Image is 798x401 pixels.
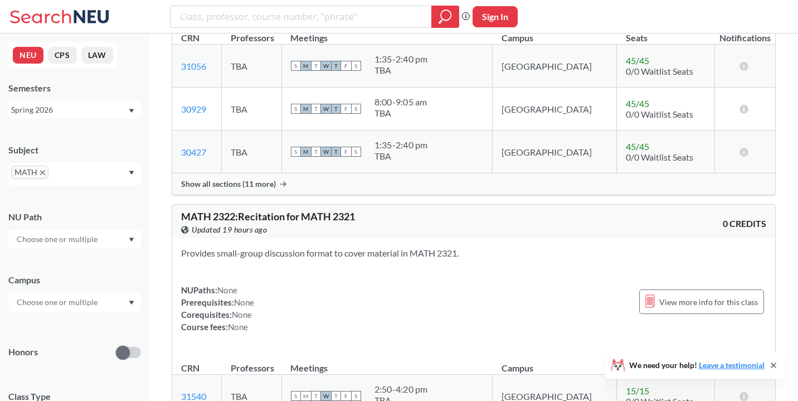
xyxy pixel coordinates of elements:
[626,141,649,152] span: 45 / 45
[626,66,693,76] span: 0/0 Waitlist Seats
[374,65,428,76] div: TBA
[8,230,141,249] div: Dropdown arrow
[301,61,311,71] span: M
[331,147,341,157] span: T
[192,224,267,236] span: Updated 19 hours ago
[321,61,331,71] span: W
[439,9,452,25] svg: magnifying glass
[8,293,141,312] div: Dropdown arrow
[311,61,321,71] span: T
[181,247,766,259] section: Provides small-group discussion format to cover material in MATH 2321.
[374,384,428,395] div: 2:50 - 4:20 pm
[723,218,766,230] span: 0 CREDITS
[341,147,351,157] span: F
[626,385,649,396] span: 15 / 15
[11,296,105,309] input: Choose one or multiple
[11,233,105,246] input: Choose one or multiple
[311,391,321,401] span: T
[493,45,617,88] td: [GEOGRAPHIC_DATA]
[81,47,113,64] button: LAW
[291,391,301,401] span: S
[181,104,206,114] a: 30929
[374,139,428,151] div: 1:35 - 2:40 pm
[8,82,141,94] div: Semesters
[181,179,276,189] span: Show all sections (11 more)
[331,61,341,71] span: T
[626,152,693,162] span: 0/0 Waitlist Seats
[351,147,361,157] span: S
[129,109,134,113] svg: Dropdown arrow
[172,173,775,195] div: Show all sections (11 more)
[232,310,252,320] span: None
[181,210,355,223] span: MATH 2322 : Recitation for MATH 2321
[301,391,311,401] span: M
[301,104,311,114] span: M
[626,109,693,119] span: 0/0 Waitlist Seats
[341,104,351,114] span: F
[234,297,254,307] span: None
[222,88,281,131] td: TBA
[291,147,301,157] span: S
[181,32,199,44] div: CRN
[181,61,206,71] a: 31056
[331,391,341,401] span: T
[8,163,141,186] div: MATHX to remove pillDropdown arrow
[291,104,301,114] span: S
[341,391,351,401] span: F
[321,104,331,114] span: W
[629,361,765,369] span: We need your help!
[222,351,281,375] th: Professors
[626,98,649,109] span: 45 / 45
[473,6,518,27] button: Sign In
[626,55,649,66] span: 45 / 45
[374,108,427,119] div: TBA
[181,284,254,333] div: NUPaths: Prerequisites: Corequisites: Course fees:
[493,88,617,131] td: [GEOGRAPHIC_DATA]
[129,171,134,175] svg: Dropdown arrow
[617,351,715,375] th: Seats
[659,295,758,309] span: View more info for this class
[129,238,134,242] svg: Dropdown arrow
[331,104,341,114] span: T
[351,104,361,114] span: S
[341,61,351,71] span: F
[11,166,48,179] span: MATHX to remove pill
[8,274,141,286] div: Campus
[699,360,765,370] a: Leave a testimonial
[222,45,281,88] td: TBA
[40,170,45,175] svg: X to remove pill
[222,131,281,173] td: TBA
[228,322,248,332] span: None
[48,47,77,64] button: CPS
[374,54,428,65] div: 1:35 - 2:40 pm
[321,391,331,401] span: W
[11,104,128,116] div: Spring 2026
[351,391,361,401] span: S
[374,96,427,108] div: 8:00 - 9:05 am
[13,47,43,64] button: NEU
[351,61,361,71] span: S
[217,285,237,295] span: None
[431,6,459,28] div: magnifying glass
[374,151,428,162] div: TBA
[321,147,331,157] span: W
[715,351,775,375] th: Notifications
[291,61,301,71] span: S
[311,104,321,114] span: T
[181,147,206,157] a: 30427
[129,301,134,305] svg: Dropdown arrow
[8,101,141,119] div: Spring 2026Dropdown arrow
[8,211,141,223] div: NU Path
[181,362,199,374] div: CRN
[301,147,311,157] span: M
[8,144,141,156] div: Subject
[281,351,493,375] th: Meetings
[179,7,424,26] input: Class, professor, course number, "phrase"
[311,147,321,157] span: T
[493,131,617,173] td: [GEOGRAPHIC_DATA]
[8,346,38,359] p: Honors
[493,351,617,375] th: Campus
